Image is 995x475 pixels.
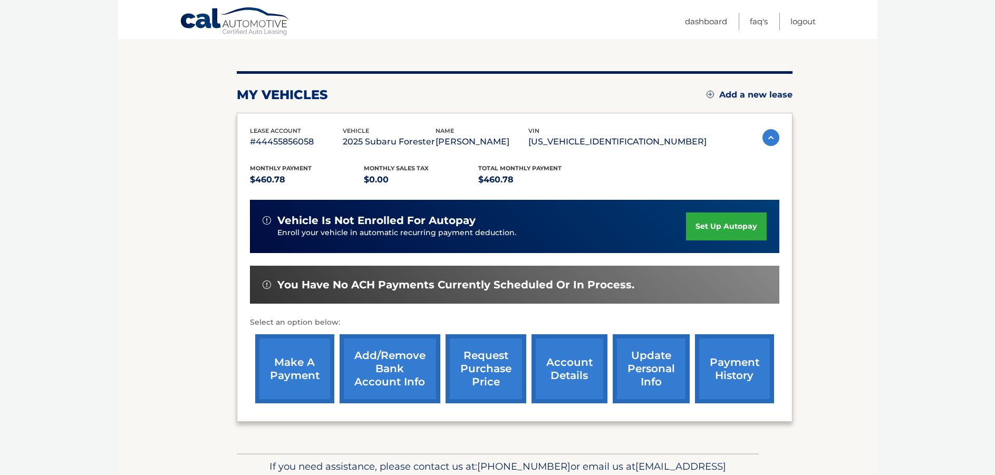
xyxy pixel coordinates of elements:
[477,460,571,472] span: [PHONE_NUMBER]
[343,127,369,134] span: vehicle
[695,334,774,403] a: payment history
[263,280,271,289] img: alert-white.svg
[750,13,768,30] a: FAQ's
[340,334,440,403] a: Add/Remove bank account info
[277,227,687,239] p: Enroll your vehicle in automatic recurring payment deduction.
[237,87,328,103] h2: my vehicles
[255,334,334,403] a: make a payment
[446,334,526,403] a: request purchase price
[250,134,343,149] p: #44455856058
[532,334,607,403] a: account details
[436,134,528,149] p: [PERSON_NAME]
[528,127,539,134] span: vin
[686,212,766,240] a: set up autopay
[250,172,364,187] p: $460.78
[478,164,562,172] span: Total Monthly Payment
[277,278,634,292] span: You have no ACH payments currently scheduled or in process.
[364,164,429,172] span: Monthly sales Tax
[685,13,727,30] a: Dashboard
[250,164,312,172] span: Monthly Payment
[277,214,476,227] span: vehicle is not enrolled for autopay
[707,91,714,98] img: add.svg
[250,316,779,329] p: Select an option below:
[478,172,593,187] p: $460.78
[528,134,707,149] p: [US_VEHICLE_IDENTIFICATION_NUMBER]
[762,129,779,146] img: accordion-active.svg
[343,134,436,149] p: 2025 Subaru Forester
[263,216,271,225] img: alert-white.svg
[180,7,291,37] a: Cal Automotive
[790,13,816,30] a: Logout
[613,334,690,403] a: update personal info
[436,127,454,134] span: name
[364,172,478,187] p: $0.00
[250,127,301,134] span: lease account
[707,90,793,100] a: Add a new lease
